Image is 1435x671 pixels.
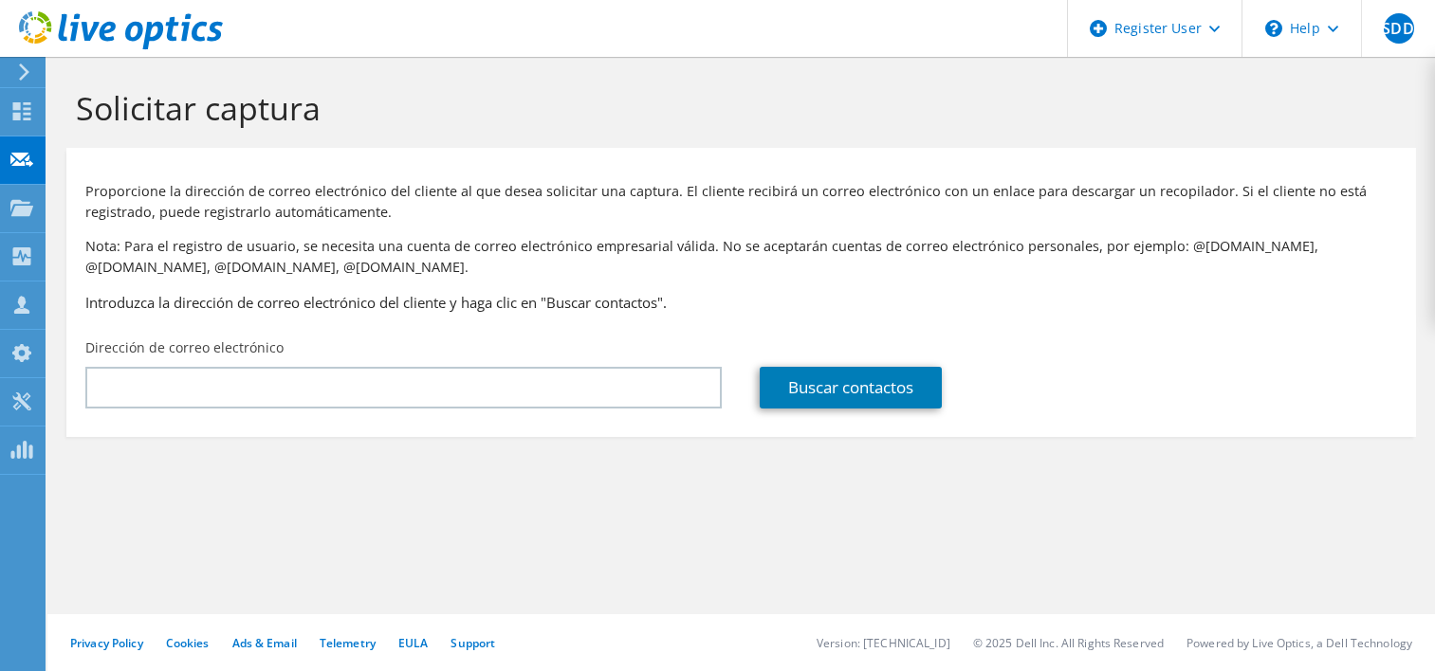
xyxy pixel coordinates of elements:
[85,292,1397,313] h3: Introduzca la dirección de correo electrónico del cliente y haga clic en "Buscar contactos".
[817,635,950,651] li: Version: [TECHNICAL_ID]
[70,635,143,651] a: Privacy Policy
[320,635,376,651] a: Telemetry
[85,181,1397,223] p: Proporcione la dirección de correo electrónico del cliente al que desea solicitar una captura. El...
[232,635,297,651] a: Ads & Email
[1265,20,1282,37] svg: \n
[398,635,428,651] a: EULA
[85,236,1397,278] p: Nota: Para el registro de usuario, se necesita una cuenta de correo electrónico empresarial válid...
[76,88,1397,128] h1: Solicitar captura
[973,635,1164,651] li: © 2025 Dell Inc. All Rights Reserved
[166,635,210,651] a: Cookies
[451,635,495,651] a: Support
[1384,13,1414,44] span: SSDDC
[760,367,942,408] a: Buscar contactos
[85,338,284,357] label: Dirección de correo electrónico
[1187,635,1412,651] li: Powered by Live Optics, a Dell Technology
